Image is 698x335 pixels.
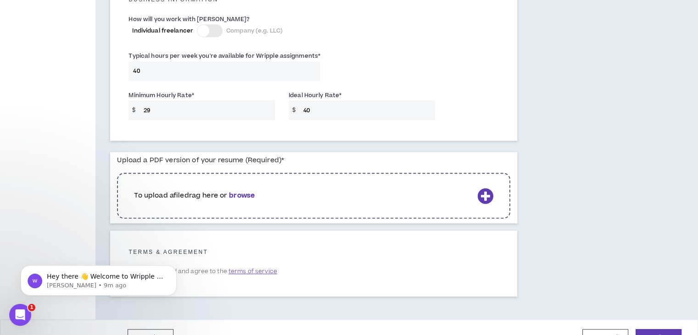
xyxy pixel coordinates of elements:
span: Company (e.g. LLC) [226,27,283,35]
label: How will you work with [PERSON_NAME]? [128,12,249,27]
label: Upload a PDF version of your resume (Required) [117,152,284,168]
iframe: Intercom live chat [9,304,31,326]
iframe: Intercom notifications message [7,246,190,310]
label: Typical hours per week you're available for Wripple assignments [128,49,320,63]
h5: Terms & Agreement [128,249,499,255]
span: Individual freelancer [132,27,193,35]
span: 1 [28,304,35,311]
span: $ [128,100,139,120]
span: $ [289,100,299,120]
label: I have read and agree to the [128,264,281,278]
input: Ex $90 [299,100,435,120]
input: Ex $75 [139,100,275,120]
p: To upload a file drag here or [134,191,473,201]
b: browse [229,191,255,200]
div: To upload afiledrag here orbrowse [117,168,510,223]
label: Ideal Hourly Rate [289,88,341,103]
label: Minimum Hourly Rate [128,88,194,103]
span: terms of service [229,267,277,276]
